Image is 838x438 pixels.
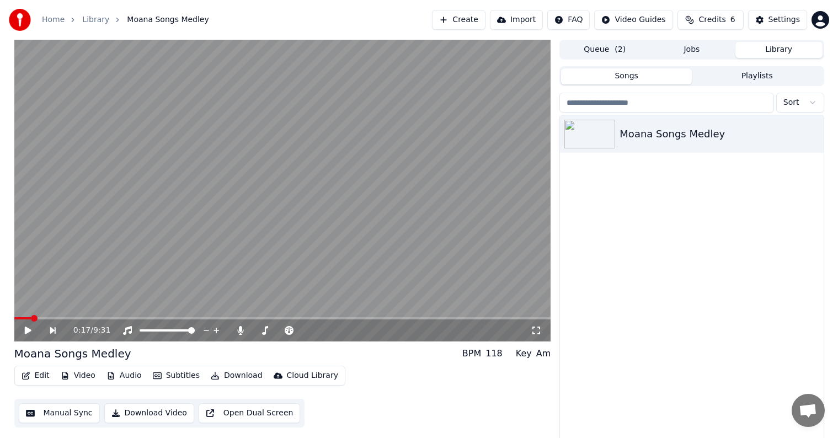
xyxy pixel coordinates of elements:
[620,126,819,142] div: Moana Songs Medley
[490,10,543,30] button: Import
[127,14,209,25] span: Moana Songs Medley
[561,68,692,84] button: Songs
[516,347,532,360] div: Key
[82,14,109,25] a: Library
[73,325,100,336] div: /
[677,10,744,30] button: Credits6
[485,347,503,360] div: 118
[692,68,823,84] button: Playlists
[42,14,209,25] nav: breadcrumb
[17,368,54,383] button: Edit
[206,368,267,383] button: Download
[768,14,800,25] div: Settings
[648,42,735,58] button: Jobs
[547,10,590,30] button: FAQ
[104,403,194,423] button: Download Video
[748,10,807,30] button: Settings
[615,44,626,55] span: ( 2 )
[14,346,131,361] div: Moana Songs Medley
[73,325,90,336] span: 0:17
[287,370,338,381] div: Cloud Library
[42,14,65,25] a: Home
[698,14,725,25] span: Credits
[56,368,100,383] button: Video
[462,347,481,360] div: BPM
[735,42,823,58] button: Library
[792,394,825,427] div: Open chat
[102,368,146,383] button: Audio
[536,347,551,360] div: Am
[9,9,31,31] img: youka
[19,403,100,423] button: Manual Sync
[199,403,301,423] button: Open Dual Screen
[432,10,485,30] button: Create
[561,42,648,58] button: Queue
[148,368,204,383] button: Subtitles
[93,325,110,336] span: 9:31
[594,10,672,30] button: Video Guides
[730,14,735,25] span: 6
[783,97,799,108] span: Sort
